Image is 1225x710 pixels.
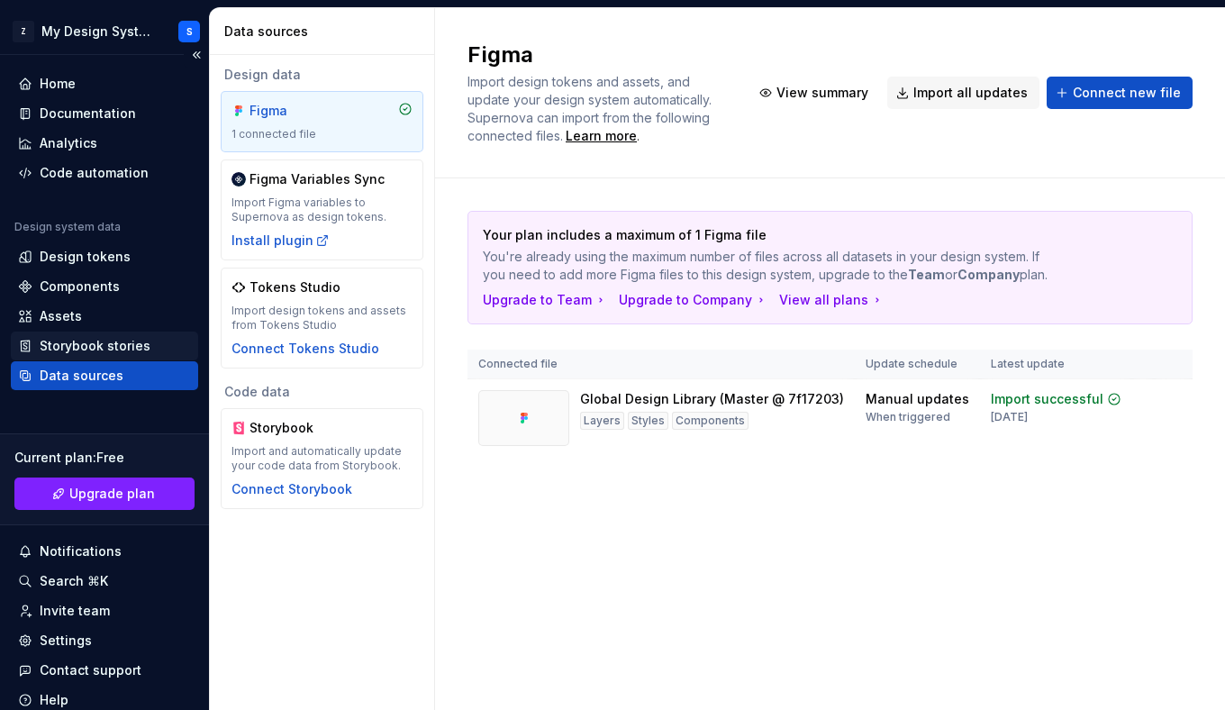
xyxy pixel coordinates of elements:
[231,480,352,498] button: Connect Storybook
[14,478,195,510] a: Upgrade plan
[231,232,330,250] button: Install plugin
[957,267,1020,282] b: Company
[887,77,1039,109] button: Import all updates
[250,419,336,437] div: Storybook
[221,383,423,401] div: Code data
[11,361,198,390] a: Data sources
[866,410,950,424] div: When triggered
[40,542,122,560] div: Notifications
[40,105,136,123] div: Documentation
[580,412,624,430] div: Layers
[11,159,198,187] a: Code automation
[11,537,198,566] button: Notifications
[908,267,945,282] b: Team
[221,66,423,84] div: Design data
[1073,84,1181,102] span: Connect new file
[231,127,413,141] div: 1 connected file
[40,632,92,650] div: Settings
[619,291,768,309] button: Upgrade to Company
[1047,77,1193,109] button: Connect new file
[221,268,423,369] a: Tokens StudioImport design tokens and assets from Tokens StudioConnect Tokens Studio
[563,130,640,143] span: .
[41,23,157,41] div: My Design System
[991,390,1103,408] div: Import successful
[250,102,336,120] div: Figma
[11,302,198,331] a: Assets
[11,242,198,271] a: Design tokens
[11,129,198,158] a: Analytics
[11,567,198,596] button: Search ⌘K
[779,291,885,309] button: View all plans
[40,337,150,355] div: Storybook stories
[40,691,68,709] div: Help
[40,164,149,182] div: Code automation
[221,159,423,260] a: Figma Variables SyncImport Figma variables to Supernova as design tokens.Install plugin
[231,304,413,332] div: Import design tokens and assets from Tokens Studio
[628,412,668,430] div: Styles
[750,77,880,109] button: View summary
[483,291,608,309] button: Upgrade to Team
[483,226,1051,244] p: Your plan includes a maximum of 1 Figma file
[13,21,34,42] div: Z
[11,69,198,98] a: Home
[250,278,340,296] div: Tokens Studio
[40,75,76,93] div: Home
[231,444,413,473] div: Import and automatically update your code data from Storybook.
[231,196,413,224] div: Import Figma variables to Supernova as design tokens.
[40,367,123,385] div: Data sources
[913,84,1028,102] span: Import all updates
[40,602,110,620] div: Invite team
[672,412,749,430] div: Components
[14,449,195,467] div: Current plan : Free
[184,42,209,68] button: Collapse sidebar
[250,170,385,188] div: Figma Variables Sync
[11,596,198,625] a: Invite team
[855,350,980,379] th: Update schedule
[40,572,108,590] div: Search ⌘K
[467,350,855,379] th: Connected file
[11,656,198,685] button: Contact support
[11,99,198,128] a: Documentation
[467,41,729,69] h2: Figma
[224,23,427,41] div: Data sources
[566,127,637,145] a: Learn more
[4,12,205,50] button: ZMy Design SystemS
[40,134,97,152] div: Analytics
[11,272,198,301] a: Components
[991,410,1028,424] div: [DATE]
[11,332,198,360] a: Storybook stories
[69,485,155,503] span: Upgrade plan
[231,340,379,358] button: Connect Tokens Studio
[40,307,82,325] div: Assets
[221,91,423,152] a: Figma1 connected file
[40,661,141,679] div: Contact support
[40,248,131,266] div: Design tokens
[221,408,423,509] a: StorybookImport and automatically update your code data from Storybook.Connect Storybook
[14,220,121,234] div: Design system data
[40,278,120,296] div: Components
[11,626,198,655] a: Settings
[580,390,844,408] div: Global Design Library (Master @ 7f17203)
[866,390,969,408] div: Manual updates
[186,24,193,39] div: S
[467,74,715,143] span: Import design tokens and assets, and update your design system automatically. Supernova can impor...
[483,248,1051,284] p: You're already using the maximum number of files across all datasets in your design system. If yo...
[776,84,868,102] span: View summary
[980,350,1132,379] th: Latest update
